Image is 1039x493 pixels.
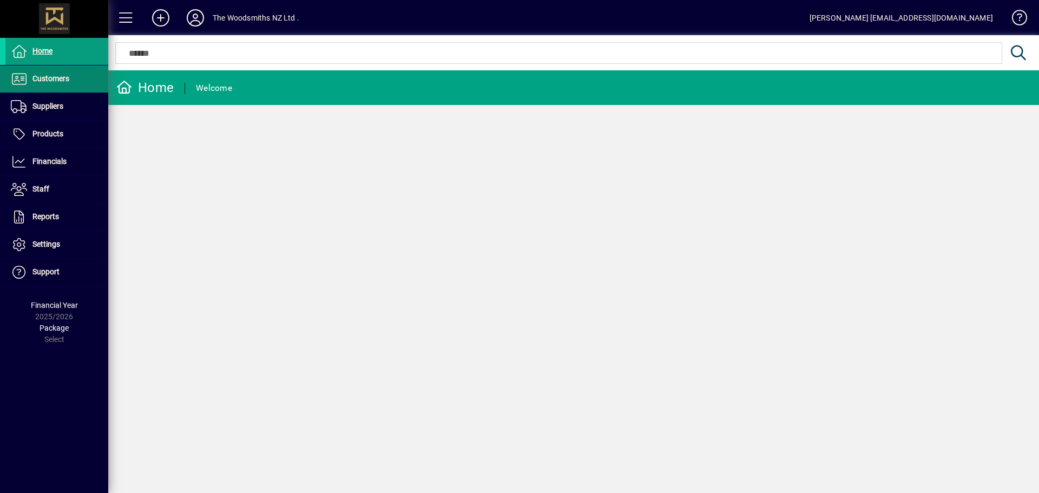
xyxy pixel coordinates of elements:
[5,121,108,148] a: Products
[5,65,108,93] a: Customers
[5,231,108,258] a: Settings
[5,148,108,175] a: Financials
[178,8,213,28] button: Profile
[32,129,63,138] span: Products
[196,80,232,97] div: Welcome
[5,93,108,120] a: Suppliers
[143,8,178,28] button: Add
[116,79,174,96] div: Home
[810,9,993,27] div: [PERSON_NAME] [EMAIL_ADDRESS][DOMAIN_NAME]
[32,157,67,166] span: Financials
[32,212,59,221] span: Reports
[32,240,60,248] span: Settings
[1004,2,1025,37] a: Knowledge Base
[32,74,69,83] span: Customers
[40,324,69,332] span: Package
[5,259,108,286] a: Support
[32,185,49,193] span: Staff
[32,47,52,55] span: Home
[5,176,108,203] a: Staff
[31,301,78,310] span: Financial Year
[32,102,63,110] span: Suppliers
[213,9,299,27] div: The Woodsmiths NZ Ltd .
[32,267,60,276] span: Support
[5,203,108,231] a: Reports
